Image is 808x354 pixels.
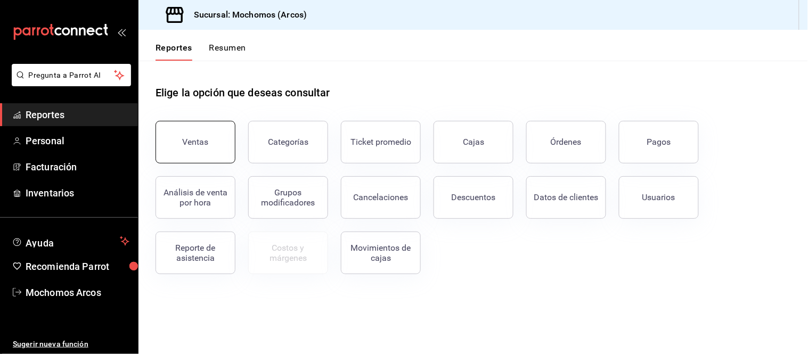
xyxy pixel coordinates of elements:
button: open_drawer_menu [117,28,126,36]
button: Pagos [619,121,699,163]
button: Ventas [156,121,235,163]
div: Ticket promedio [350,137,411,147]
button: Reporte de asistencia [156,232,235,274]
span: Recomienda Parrot [26,259,129,274]
div: Ventas [183,137,209,147]
div: Costos y márgenes [255,243,321,263]
button: Datos de clientes [526,176,606,219]
button: Usuarios [619,176,699,219]
div: Análisis de venta por hora [162,187,228,208]
button: Cajas [434,121,513,163]
button: Cancelaciones [341,176,421,219]
button: Ticket promedio [341,121,421,163]
div: Órdenes [551,137,582,147]
button: Grupos modificadores [248,176,328,219]
div: Pagos [647,137,671,147]
button: Análisis de venta por hora [156,176,235,219]
span: Facturación [26,160,129,174]
div: navigation tabs [156,43,246,61]
span: Inventarios [26,186,129,200]
span: Reportes [26,108,129,122]
button: Contrata inventarios para ver este reporte [248,232,328,274]
div: Cajas [463,137,484,147]
button: Categorías [248,121,328,163]
div: Descuentos [452,192,496,202]
span: Personal [26,134,129,148]
h1: Elige la opción que deseas consultar [156,85,330,101]
button: Órdenes [526,121,606,163]
div: Datos de clientes [534,192,599,202]
span: Pregunta a Parrot AI [29,70,115,81]
span: Sugerir nueva función [13,339,129,350]
div: Cancelaciones [354,192,409,202]
button: Descuentos [434,176,513,219]
button: Pregunta a Parrot AI [12,64,131,86]
span: Mochomos Arcos [26,285,129,300]
button: Reportes [156,43,192,61]
a: Pregunta a Parrot AI [7,77,131,88]
button: Movimientos de cajas [341,232,421,274]
span: Ayuda [26,235,116,248]
button: Resumen [209,43,246,61]
h3: Sucursal: Mochomos (Arcos) [185,9,307,21]
div: Movimientos de cajas [348,243,414,263]
div: Reporte de asistencia [162,243,228,263]
div: Grupos modificadores [255,187,321,208]
div: Categorías [268,137,308,147]
div: Usuarios [642,192,675,202]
